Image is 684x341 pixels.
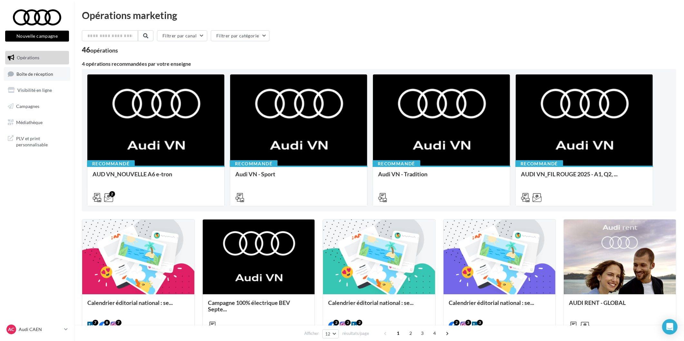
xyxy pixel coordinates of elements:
a: AC Audi CAEN [5,323,69,336]
button: Filtrer par catégorie [211,30,269,41]
span: 1 [393,328,403,338]
span: Audi VN - Sport [235,170,275,178]
span: Afficher [304,330,319,336]
div: Opérations marketing [82,10,676,20]
a: Boîte de réception [4,67,70,81]
div: 4 opérations recommandées par votre enseigne [82,61,676,66]
div: Recommandé [87,160,135,167]
p: Audi CAEN [19,326,62,333]
div: 2 [345,320,351,326]
div: 8 [104,320,110,326]
div: Recommandé [373,160,420,167]
span: AUD VN_NOUVELLE A6 e-tron [93,170,172,178]
span: Boîte de réception [16,71,53,76]
span: Calendrier éditorial national : se... [449,299,534,306]
span: AC [8,326,15,333]
span: AUDI RENT - GLOBAL [569,299,626,306]
button: Filtrer par canal [157,30,207,41]
span: Visibilité en ligne [17,87,52,93]
div: 2 [357,320,362,326]
span: 2 [406,328,416,338]
div: 7 [93,320,98,326]
a: Campagnes [4,100,70,113]
span: résultats/page [342,330,369,336]
div: Open Intercom Messenger [662,319,678,335]
span: PLV et print personnalisable [16,134,66,148]
button: Nouvelle campagne [5,31,69,42]
div: opérations [90,47,118,53]
span: Audi VN - Tradition [378,170,427,178]
div: 2 [109,191,115,197]
span: Opérations [17,55,39,60]
span: Calendrier éditorial national : se... [87,299,173,306]
span: Médiathèque [16,119,43,125]
span: 4 [430,328,440,338]
div: Recommandé [515,160,563,167]
div: 3 [465,320,471,326]
button: 12 [322,329,339,338]
div: 3 [477,320,483,326]
div: 2 [454,320,460,326]
span: AUDI VN_FIL ROUGE 2025 - A1, Q2, ... [521,170,618,178]
a: PLV et print personnalisable [4,132,70,151]
a: Opérations [4,51,70,64]
span: 12 [325,331,331,336]
span: 3 [417,328,427,338]
a: Médiathèque [4,116,70,129]
div: Recommandé [230,160,278,167]
div: 7 [116,320,122,326]
div: 46 [82,46,118,54]
div: 2 [333,320,339,326]
span: Calendrier éditorial national : se... [328,299,414,306]
a: Visibilité en ligne [4,83,70,97]
span: Campagne 100% électrique BEV Septe... [208,299,290,313]
span: Campagnes [16,103,39,109]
